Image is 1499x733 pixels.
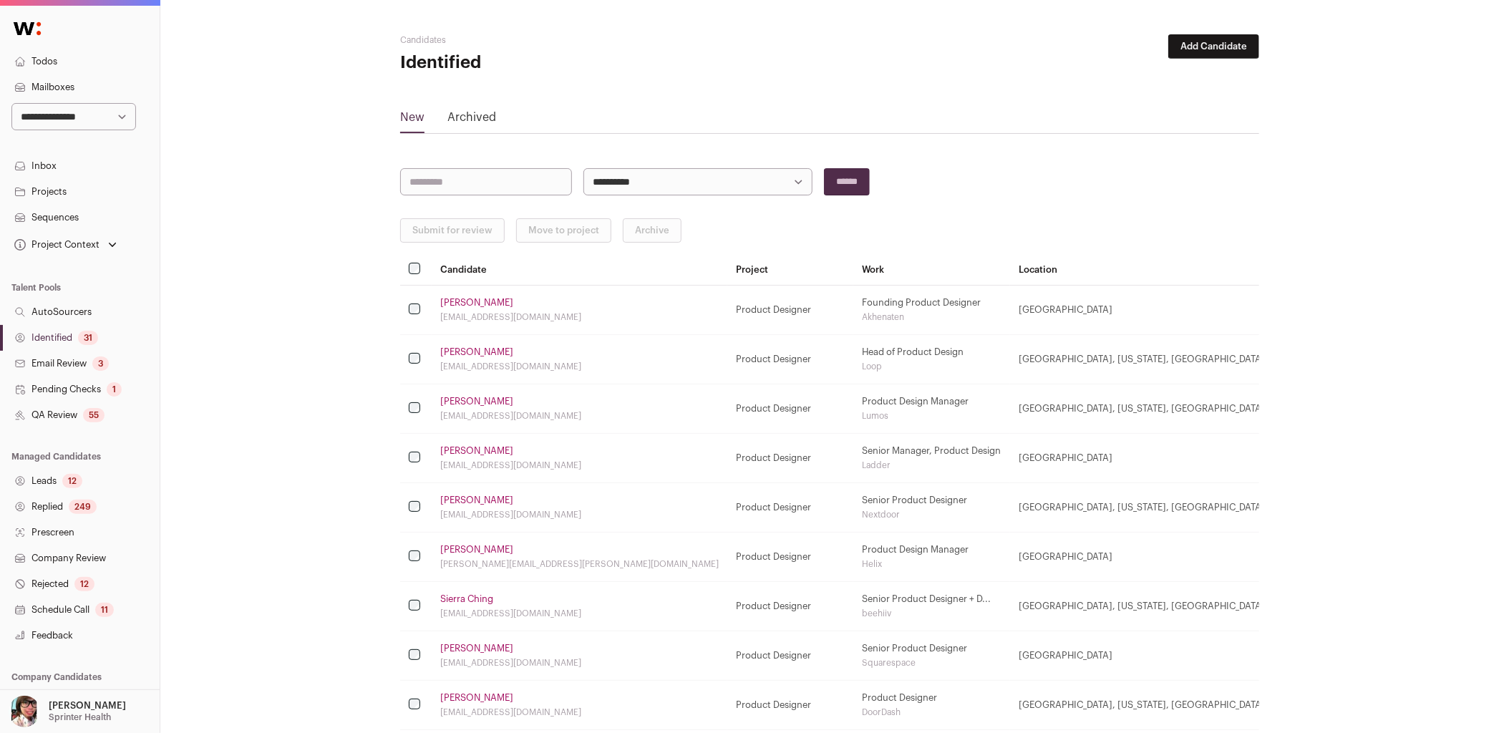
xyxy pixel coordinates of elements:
[853,334,1010,384] td: Head of Product Design
[400,109,425,132] a: New
[1010,433,1319,482] td: [GEOGRAPHIC_DATA]
[78,331,98,345] div: 31
[440,410,719,422] div: [EMAIL_ADDRESS][DOMAIN_NAME]
[62,474,82,488] div: 12
[440,396,513,407] a: [PERSON_NAME]
[853,254,1010,285] th: Work
[853,532,1010,581] td: Product Design Manager
[11,235,120,255] button: Open dropdown
[440,445,513,457] a: [PERSON_NAME]
[440,495,513,506] a: [PERSON_NAME]
[440,509,719,520] div: [EMAIL_ADDRESS][DOMAIN_NAME]
[1010,334,1319,384] td: [GEOGRAPHIC_DATA], [US_STATE], [GEOGRAPHIC_DATA]
[440,297,513,309] a: [PERSON_NAME]
[727,285,853,334] td: Product Designer
[727,532,853,581] td: Product Designer
[440,643,513,654] a: [PERSON_NAME]
[432,254,727,285] th: Candidate
[862,311,1001,323] div: Akhenaten
[862,558,1001,570] div: Helix
[440,460,719,471] div: [EMAIL_ADDRESS][DOMAIN_NAME]
[853,482,1010,532] td: Senior Product Designer
[727,254,853,285] th: Project
[11,239,100,251] div: Project Context
[1010,254,1319,285] th: Location
[862,707,1001,718] div: DoorDash
[95,603,114,617] div: 11
[727,631,853,680] td: Product Designer
[727,581,853,631] td: Product Designer
[862,509,1001,520] div: Nextdoor
[1168,34,1259,59] button: Add Candidate
[440,544,513,555] a: [PERSON_NAME]
[92,356,109,371] div: 3
[862,657,1001,669] div: Squarespace
[447,109,496,132] a: Archived
[1010,285,1319,334] td: [GEOGRAPHIC_DATA]
[440,608,719,619] div: [EMAIL_ADDRESS][DOMAIN_NAME]
[1010,532,1319,581] td: [GEOGRAPHIC_DATA]
[83,408,105,422] div: 55
[853,433,1010,482] td: Senior Manager, Product Design
[727,433,853,482] td: Product Designer
[853,680,1010,729] td: Product Designer
[1010,680,1319,729] td: [GEOGRAPHIC_DATA], [US_STATE], [GEOGRAPHIC_DATA]
[853,384,1010,433] td: Product Design Manager
[6,14,49,43] img: Wellfound
[862,410,1001,422] div: Lumos
[1010,631,1319,680] td: [GEOGRAPHIC_DATA]
[440,311,719,323] div: [EMAIL_ADDRESS][DOMAIN_NAME]
[49,712,111,723] p: Sprinter Health
[49,700,126,712] p: [PERSON_NAME]
[440,707,719,718] div: [EMAIL_ADDRESS][DOMAIN_NAME]
[440,361,719,372] div: [EMAIL_ADDRESS][DOMAIN_NAME]
[440,558,719,570] div: [PERSON_NAME][EMAIL_ADDRESS][PERSON_NAME][DOMAIN_NAME]
[1010,384,1319,433] td: [GEOGRAPHIC_DATA], [US_STATE], [GEOGRAPHIC_DATA]
[853,581,1010,631] td: Senior Product Designer + D...
[440,657,719,669] div: [EMAIL_ADDRESS][DOMAIN_NAME]
[69,500,97,514] div: 249
[862,361,1001,372] div: Loop
[727,482,853,532] td: Product Designer
[727,334,853,384] td: Product Designer
[400,34,687,46] h2: Candidates
[107,382,122,397] div: 1
[727,384,853,433] td: Product Designer
[1010,482,1319,532] td: [GEOGRAPHIC_DATA], [US_STATE], [GEOGRAPHIC_DATA]
[6,696,129,727] button: Open dropdown
[853,285,1010,334] td: Founding Product Designer
[727,680,853,729] td: Product Designer
[400,52,687,74] h1: Identified
[440,346,513,358] a: [PERSON_NAME]
[853,631,1010,680] td: Senior Product Designer
[1010,581,1319,631] td: [GEOGRAPHIC_DATA], [US_STATE], [GEOGRAPHIC_DATA]
[862,460,1001,471] div: Ladder
[862,608,1001,619] div: beehiiv
[440,593,493,605] a: Sierra Ching
[440,692,513,704] a: [PERSON_NAME]
[9,696,40,727] img: 14759586-medium_jpg
[74,577,94,591] div: 12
